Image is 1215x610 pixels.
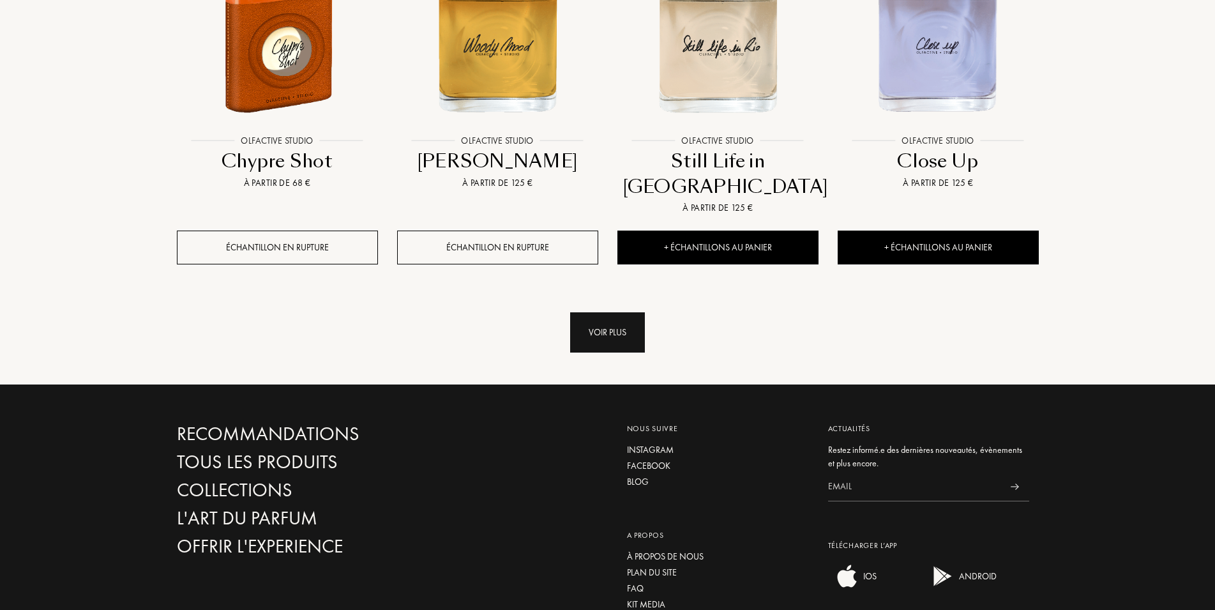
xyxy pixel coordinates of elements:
[177,423,451,445] a: Recommandations
[402,176,593,190] div: À partir de 125 €
[828,473,1000,501] input: Email
[828,443,1029,470] div: Restez informé.e des dernières nouveautés, évènements et plus encore.
[930,563,956,589] img: android app
[627,582,809,595] a: FAQ
[623,201,813,215] div: À partir de 125 €
[627,459,809,473] a: Facebook
[828,540,1029,551] div: Télécharger L’app
[828,580,877,591] a: ios appIOS
[570,312,645,353] div: Voir plus
[182,176,373,190] div: À partir de 68 €
[1011,484,1019,490] img: news_send.svg
[397,231,598,264] div: Échantillon en rupture
[627,423,809,434] div: Nous suivre
[627,550,809,563] a: À propos de nous
[838,231,1039,264] div: + Échantillons au panier
[627,443,809,457] a: Instagram
[627,566,809,579] a: Plan du site
[956,563,997,589] div: ANDROID
[177,451,451,473] a: Tous les produits
[627,530,809,541] div: A propos
[834,563,860,589] img: ios app
[177,535,451,558] a: Offrir l'experience
[617,231,819,264] div: + Échantillons au panier
[177,479,451,501] a: Collections
[177,507,451,530] a: L'Art du Parfum
[924,580,997,591] a: android appANDROID
[177,231,378,264] div: Échantillon en rupture
[828,423,1029,434] div: Actualités
[860,563,877,589] div: IOS
[627,475,809,489] a: Blog
[623,149,813,199] div: Still Life in [GEOGRAPHIC_DATA]
[843,176,1034,190] div: À partir de 125 €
